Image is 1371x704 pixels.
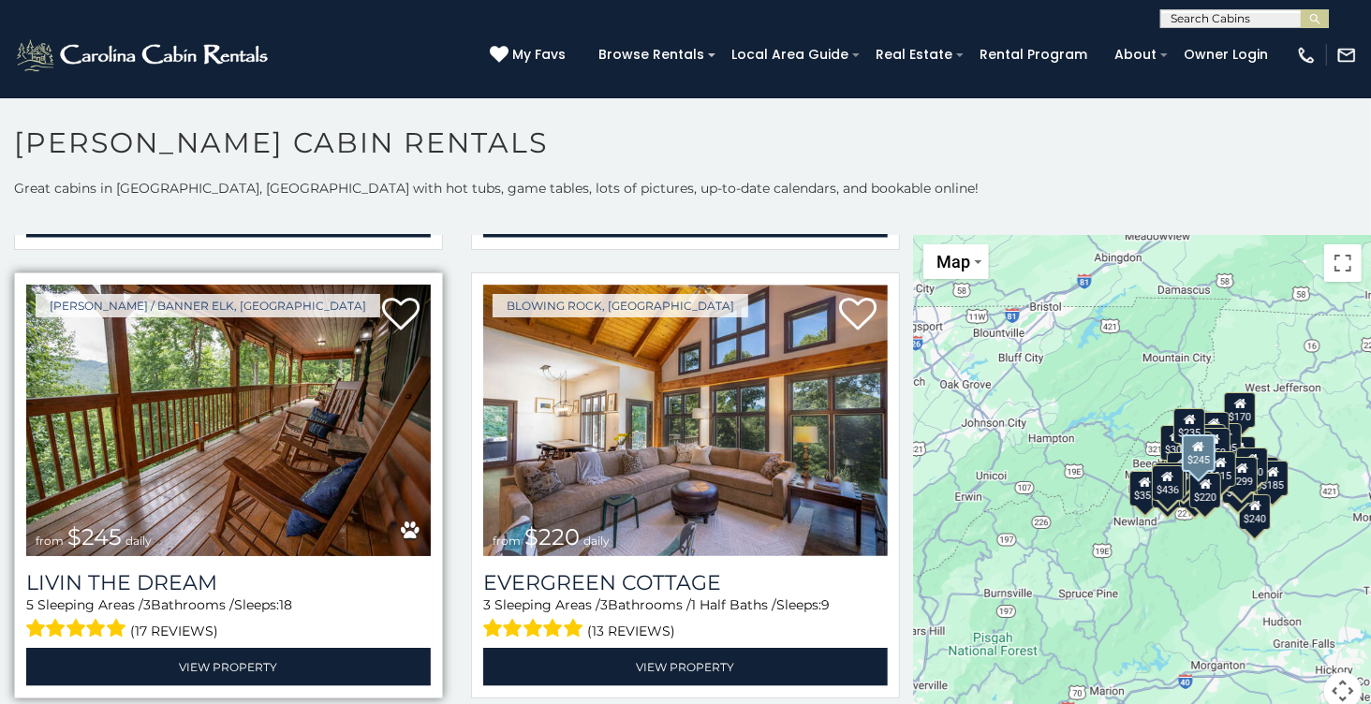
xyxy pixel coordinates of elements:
[131,619,219,643] span: (17 reviews)
[26,596,34,613] span: 5
[1296,45,1317,66] img: phone-regular-white.png
[279,596,292,613] span: 18
[483,596,491,613] span: 3
[490,45,570,66] a: My Favs
[524,523,580,550] span: $220
[26,570,431,595] a: Livin the Dream
[1199,428,1231,463] div: $250
[67,523,122,550] span: $245
[483,648,888,686] a: View Property
[600,596,608,613] span: 3
[493,294,748,317] a: Blowing Rock, [GEOGRAPHIC_DATA]
[125,534,152,548] span: daily
[1173,408,1205,444] div: $235
[588,619,676,643] span: (13 reviews)
[26,595,431,643] div: Sleeping Areas / Bathrooms / Sleeps:
[722,40,858,69] a: Local Area Guide
[36,534,64,548] span: from
[1257,461,1289,496] div: $185
[26,648,431,686] a: View Property
[1336,45,1357,66] img: mail-regular-white.png
[839,296,877,335] a: Add to favorites
[1152,473,1184,508] div: $345
[483,595,888,643] div: Sleeping Areas / Bathrooms / Sleeps:
[1236,447,1268,483] div: $930
[583,534,610,548] span: daily
[14,37,273,74] img: White-1-2.png
[691,596,776,613] span: 1 Half Baths /
[1224,392,1256,428] div: $170
[1194,424,1226,460] div: $255
[821,596,830,613] span: 9
[493,534,521,548] span: from
[1174,40,1277,69] a: Owner Login
[1189,472,1221,507] div: $220
[1222,467,1254,503] div: $325
[26,285,431,555] img: Livin the Dream
[1239,493,1271,529] div: $240
[382,296,420,335] a: Add to favorites
[936,252,970,271] span: Map
[483,285,888,555] a: Evergreen Cottage from $220 daily
[143,596,151,613] span: 3
[1105,40,1166,69] a: About
[483,570,888,595] a: Evergreen Cottage
[970,40,1097,69] a: Rental Program
[1155,462,1187,497] div: $305
[1160,424,1192,460] div: $305
[1152,464,1184,500] div: $436
[1182,434,1216,472] div: $245
[1198,411,1230,447] div: $525
[483,285,888,555] img: Evergreen Cottage
[36,294,380,317] a: [PERSON_NAME] / Banner Elk, [GEOGRAPHIC_DATA]
[512,45,566,65] span: My Favs
[1324,244,1362,282] button: Toggle fullscreen view
[866,40,962,69] a: Real Estate
[923,244,989,279] button: Change map style
[26,285,431,555] a: Livin the Dream from $245 daily
[1226,457,1258,492] div: $299
[1129,471,1161,506] div: $355
[1204,450,1236,486] div: $315
[589,40,714,69] a: Browse Rentals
